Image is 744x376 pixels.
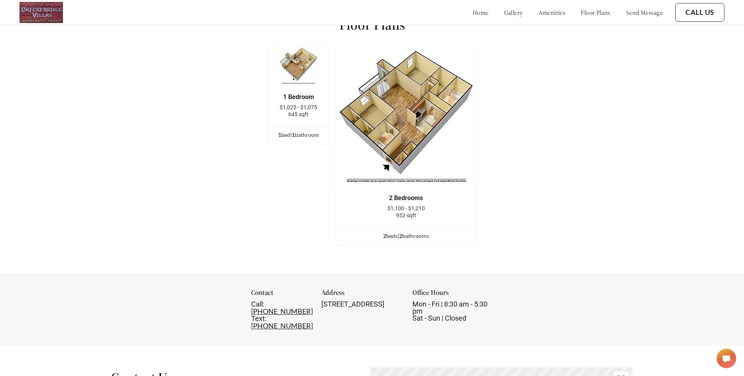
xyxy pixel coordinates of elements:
[278,46,318,86] img: example
[387,205,425,211] span: $1,100 - $1,210
[626,9,663,16] a: send message
[581,9,610,16] a: floor plans
[383,232,386,239] span: 2
[396,212,416,218] span: 952 sqft
[268,131,329,139] div: bed | bathroom
[339,16,405,34] h1: Floor Plans
[292,131,295,138] span: 1
[473,9,489,16] a: home
[412,289,493,301] div: Office Hours
[412,301,493,322] div: Mon - Fri | 8:30 am - 5:30 pm
[251,314,266,323] span: Text:
[251,321,313,330] a: [PHONE_NUMBER]
[251,300,264,308] span: Call:
[539,9,566,16] a: amenities
[288,111,309,117] span: 645 sqft
[685,8,714,17] a: Call Us
[336,232,476,240] div: bed s | bathroom s
[280,94,317,101] div: 1 Bedroom
[399,232,402,239] span: 2
[412,314,466,322] span: Sat - Sun | Closed
[278,131,281,138] span: 1
[504,9,523,16] a: gallery
[321,301,402,308] div: [STREET_ADDRESS]
[251,289,312,301] div: Contact
[251,307,313,316] a: [PHONE_NUMBER]
[280,104,317,110] span: $1,025 - $1,075
[348,195,464,202] div: 2 Bedrooms
[20,2,63,23] img: logo.png
[335,46,476,187] img: example
[321,289,402,301] div: Address
[675,3,724,22] button: Call Us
